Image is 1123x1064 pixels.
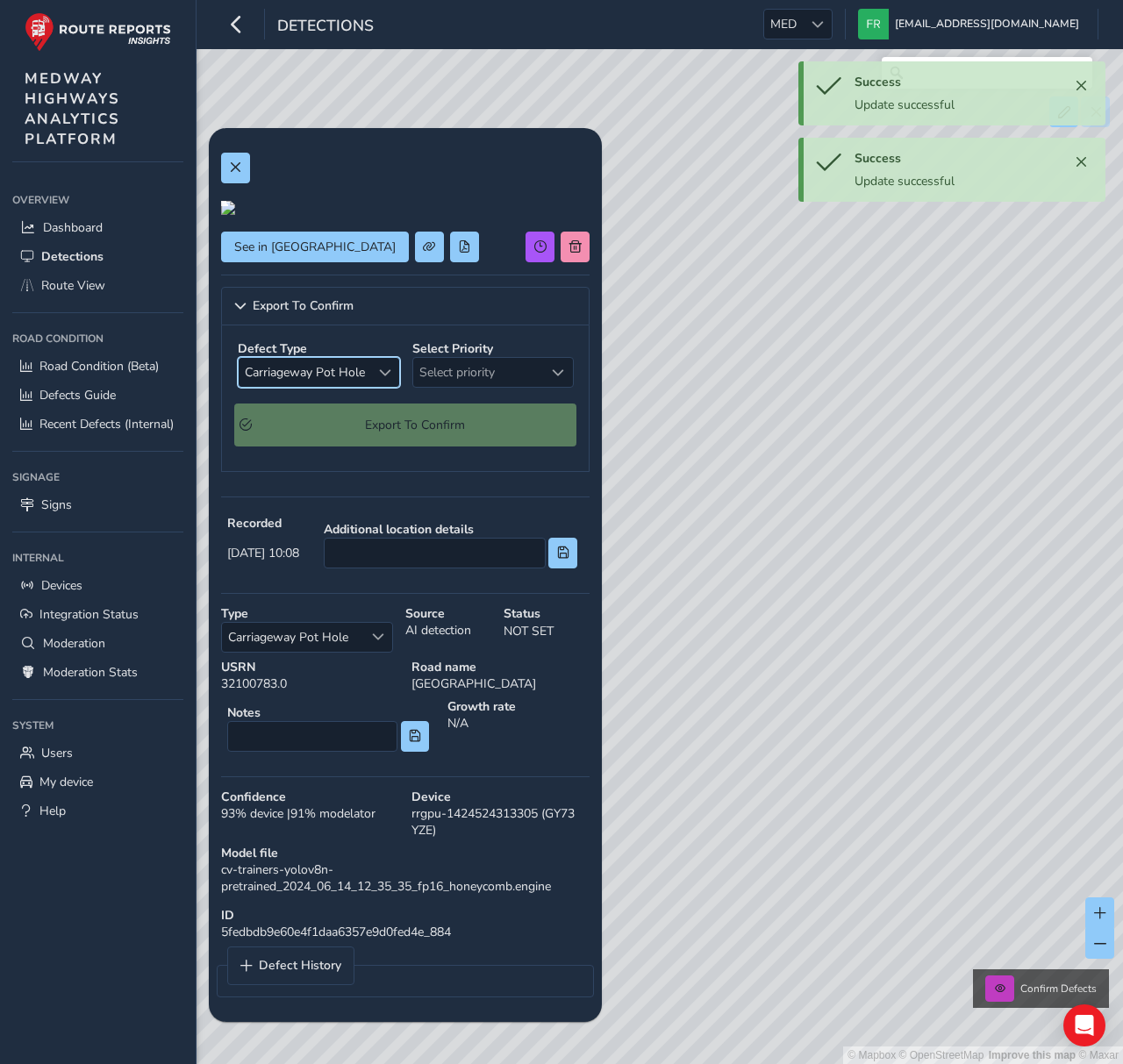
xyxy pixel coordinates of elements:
[253,300,354,312] span: Export To Confirm
[413,358,543,387] span: Select priority
[215,653,405,698] div: 32100783.0
[1069,74,1093,98] button: Close
[221,232,409,262] button: See in Route View
[221,659,399,675] strong: USRN
[12,381,183,410] a: Defects Guide
[882,57,1092,89] input: Search
[215,839,596,901] div: cv-trainers-yolov8n-pretrained_2024_06_14_12_35_35_fp16_honeycomb.engine
[221,845,590,861] strong: Model file
[41,745,73,761] span: Users
[39,774,93,790] span: My device
[12,410,183,439] a: Recent Defects (Internal)
[504,605,590,622] strong: Status
[222,623,363,652] span: Carriageway Pot Hole
[12,545,183,571] div: Internal
[895,9,1079,39] span: [EMAIL_ADDRESS][DOMAIN_NAME]
[858,9,889,39] img: diamond-layout
[12,629,183,658] a: Moderation
[858,9,1085,39] button: [EMAIL_ADDRESS][DOMAIN_NAME]
[12,352,183,381] a: Road Condition (Beta)
[227,515,299,532] strong: Recorded
[405,605,491,622] strong: Source
[39,387,116,403] span: Defects Guide
[12,712,183,739] div: System
[25,68,120,149] span: MEDWAY HIGHWAYS ANALYTICS PLATFORM
[504,622,590,640] p: NOT SET
[239,358,371,387] span: Carriageway Pot Hole
[221,907,590,924] strong: ID
[41,577,82,594] span: Devices
[234,239,396,255] span: See in [GEOGRAPHIC_DATA]
[41,496,72,513] span: Signs
[1020,982,1097,996] span: Confirm Defects
[12,271,183,300] a: Route View
[12,739,183,768] a: Users
[43,664,138,681] span: Moderation Stats
[43,635,105,652] span: Moderation
[855,150,901,167] span: Success
[12,242,183,271] a: Detections
[39,803,66,819] span: Help
[39,358,159,375] span: Road Condition (Beta)
[215,782,405,845] div: 93 % device | 91 % modelator
[441,692,596,764] div: N/A
[227,704,429,721] strong: Notes
[1063,1004,1105,1046] div: Open Intercom Messenger
[221,605,393,622] strong: Type
[855,173,1069,189] div: Update successful
[12,213,183,242] a: Dashboard
[25,12,171,52] img: rr logo
[12,325,183,352] div: Road Condition
[411,659,590,675] strong: Road name
[764,10,803,39] span: MED
[259,960,341,972] span: Defect History
[405,653,596,698] div: [GEOGRAPHIC_DATA]
[12,571,183,600] a: Devices
[324,521,577,538] strong: Additional location details
[221,789,399,805] strong: Confidence
[544,358,573,387] div: Select priority
[411,789,590,805] strong: Device
[447,698,590,715] strong: Growth rate
[41,277,105,294] span: Route View
[221,325,590,472] div: Collapse
[215,901,596,946] div: 5fedbdb9e60e4f1daa6357e9d0fed4e_884
[12,187,183,213] div: Overview
[12,796,183,825] a: Help
[12,464,183,490] div: Signage
[371,358,400,387] div: Select a type
[43,219,103,236] span: Dashboard
[41,248,104,265] span: Detections
[1069,150,1093,175] button: Close
[228,947,354,984] a: Defect History
[227,545,299,561] span: [DATE] 10:08
[399,599,497,659] div: AI detection
[39,606,139,623] span: Integration Status
[12,658,183,687] a: Moderation Stats
[238,340,307,357] strong: Defect Type
[277,15,374,39] span: Detections
[412,340,493,357] strong: Select Priority
[221,287,590,325] a: Collapse
[405,782,596,845] div: rrgpu-1424524313305 (GY73 YZE)
[12,600,183,629] a: Integration Status
[855,96,1069,113] div: Update successful
[12,768,183,796] a: My device
[12,490,183,519] a: Signs
[39,416,174,432] span: Recent Defects (Internal)
[363,623,392,652] div: Select a type
[855,74,901,90] span: Success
